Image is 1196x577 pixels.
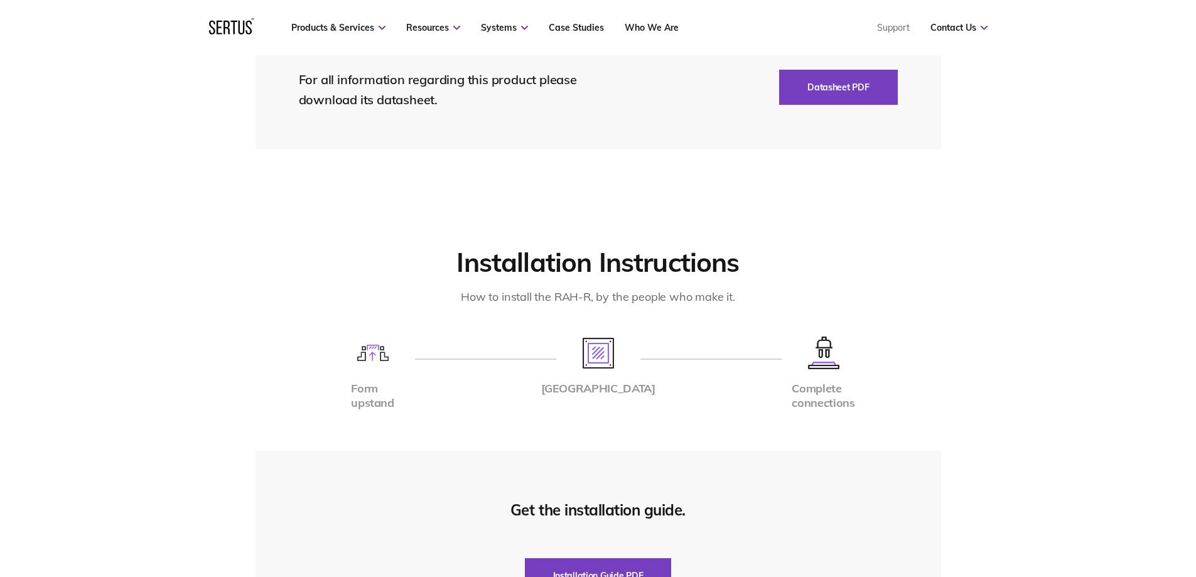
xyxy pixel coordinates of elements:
[351,382,394,410] div: Form upstand
[549,22,604,33] a: Case Studies
[291,22,385,33] a: Products & Services
[625,22,679,33] a: Who We Are
[877,22,910,33] a: Support
[930,22,988,33] a: Contact Us
[481,22,528,33] a: Systems
[541,382,655,396] div: [GEOGRAPHIC_DATA]
[779,70,897,105] button: Datasheet PDF
[256,246,941,279] h2: Installation Instructions
[792,382,854,410] div: Complete connections
[406,22,460,33] a: Resources
[299,70,600,110] div: For all information regarding this product please download its datasheet.
[510,500,686,519] div: Get the installation guide.
[1133,517,1196,577] iframe: Chat Widget
[391,288,805,306] div: How to install the RAH-R, by the people who make it.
